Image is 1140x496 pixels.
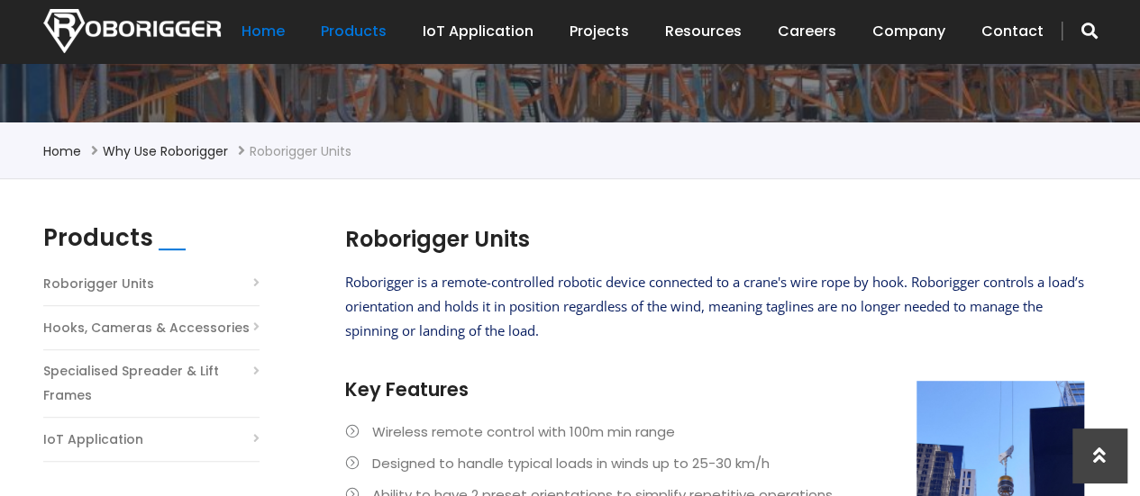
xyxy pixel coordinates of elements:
li: Roborigger Units [250,140,351,162]
a: IoT Application [423,4,534,59]
span: Roborigger is a remote-controlled robotic device connected to a crane's wire rope by hook. Robori... [345,273,1084,339]
a: Contact [981,4,1044,59]
a: Products [321,4,387,59]
a: IoT Application [43,428,143,452]
h3: Key Features [345,376,1084,402]
a: Why use Roborigger [103,142,228,160]
li: Wireless remote control with 100m min range [345,419,1084,444]
a: Company [872,4,945,59]
h2: Products [43,224,153,252]
a: Hooks, Cameras & Accessories [43,316,250,340]
a: Specialised Spreader & Lift Frames [43,359,260,408]
a: Projects [570,4,629,59]
a: Home [242,4,285,59]
a: Resources [665,4,742,59]
a: Roborigger Units [43,272,154,296]
img: Nortech [43,9,221,53]
a: Home [43,142,81,160]
li: Designed to handle typical loads in winds up to 25-30 km/h [345,451,1084,475]
a: Careers [778,4,836,59]
h2: Roborigger Units [345,224,1084,255]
